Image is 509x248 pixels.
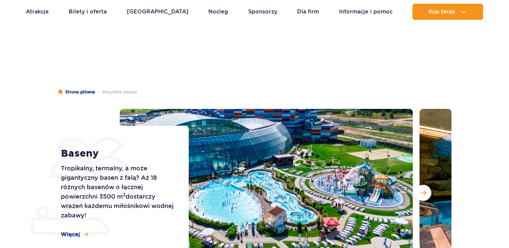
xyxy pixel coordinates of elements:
a: [GEOGRAPHIC_DATA] [127,4,188,20]
h1: Baseny [61,148,174,160]
button: Następny slajd [415,185,431,201]
a: Nocleg [208,4,228,20]
a: Bilety i oferta [69,4,107,20]
button: Kup teraz [412,4,483,20]
li: Wszystkie baseny [95,89,137,95]
span: Kup teraz [429,9,455,15]
a: Dla firm [297,4,319,20]
a: Sponsorzy [248,4,277,20]
a: Więcej [61,231,88,238]
span: Więcej [61,231,80,238]
p: Tropikalny, termalny, a może gigantyczny basen z falą? Aż 18 różnych basenów o łącznej powierzchn... [61,164,174,220]
sup: 2 [123,192,125,197]
a: Strona główna [58,89,95,95]
a: Atrakcje [26,4,49,20]
a: Informacje i pomoc [339,4,393,20]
